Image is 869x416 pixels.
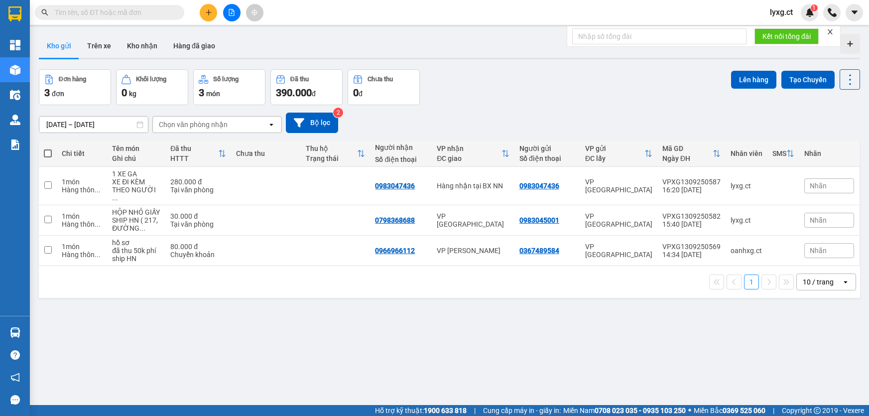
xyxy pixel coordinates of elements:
div: 0966966112 [375,247,415,255]
div: Hàng nhận tại BX NN [437,182,509,190]
span: Nhãn [810,216,827,224]
button: Bộ lọc [286,113,338,133]
div: 0983045001 [519,216,559,224]
img: phone-icon [828,8,837,17]
div: Người gửi [519,144,575,152]
span: | [474,405,476,416]
div: VP gửi [585,144,644,152]
div: VP [GEOGRAPHIC_DATA] [585,178,652,194]
div: Chi tiết [62,149,102,157]
span: Hỗ trợ kỹ thuật: [375,405,467,416]
span: file-add [228,9,235,16]
button: Kho nhận [119,34,165,58]
span: plus [205,9,212,16]
span: Miền Bắc [694,405,765,416]
span: ⚪️ [688,409,691,413]
span: close [827,28,834,35]
div: Chưa thu [368,76,393,83]
div: Người nhận [375,143,427,151]
div: ĐC lấy [585,154,644,162]
button: Trên xe [79,34,119,58]
img: warehouse-icon [10,115,20,125]
div: Khối lượng [136,76,166,83]
button: Chưa thu0đ [348,69,420,105]
button: Kết nối tổng đài [754,28,819,44]
strong: 1900 633 818 [424,407,467,415]
span: Cung cấp máy in - giấy in: [483,405,561,416]
span: lyxg.ct [762,6,801,18]
span: caret-down [850,8,859,17]
th: Toggle SortBy [432,140,514,167]
img: warehouse-icon [10,90,20,100]
span: aim [251,9,258,16]
input: Nhập số tổng đài [572,28,746,44]
th: Toggle SortBy [767,140,799,167]
div: Hàng thông thường [62,251,102,259]
div: Nhãn [804,149,854,157]
span: Kết nối tổng đài [762,31,811,42]
div: 280.000 đ [170,178,226,186]
div: Ghi chú [112,154,160,162]
div: Đã thu [170,144,218,152]
img: solution-icon [10,139,20,150]
div: 30.000 đ [170,212,226,220]
button: plus [200,4,217,21]
div: 80.000 đ [170,243,226,251]
div: 10 / trang [803,277,834,287]
button: caret-down [846,4,863,21]
div: 14:34 [DATE] [662,251,721,259]
span: 390.000 [276,87,312,99]
th: Toggle SortBy [165,140,231,167]
div: oanhxg.ct [731,247,762,255]
span: question-circle [10,350,20,360]
span: notification [10,373,20,382]
div: Trạng thái [306,154,358,162]
div: 16:20 [DATE] [662,186,721,194]
button: Khối lượng0kg [116,69,188,105]
div: 0983047436 [375,182,415,190]
button: Kho gửi [39,34,79,58]
th: Toggle SortBy [301,140,371,167]
span: copyright [814,407,821,414]
span: ... [95,186,101,194]
button: Tạo Chuyến [781,71,835,89]
span: 0 [122,87,127,99]
button: aim [246,4,263,21]
button: Đơn hàng3đơn [39,69,111,105]
div: lyxg.ct [731,182,762,190]
div: 0367489584 [519,247,559,255]
div: Tại văn phòng [170,186,226,194]
div: Đã thu [290,76,309,83]
span: ... [95,220,101,228]
span: ... [112,194,118,202]
div: 1 món [62,243,102,251]
span: ... [139,224,145,232]
strong: 0369 525 060 [723,407,765,415]
svg: open [842,278,850,286]
span: message [10,395,20,405]
div: Ngày ĐH [662,154,713,162]
div: VP [GEOGRAPHIC_DATA] [585,212,652,228]
span: Miền Nam [563,405,686,416]
div: SMS [772,149,786,157]
div: Số điện thoại [375,155,427,163]
div: 1 XE GA [112,170,160,178]
div: Hàng thông thường [62,186,102,194]
span: search [41,9,48,16]
div: Số điện thoại [519,154,575,162]
div: VPXG1309250582 [662,212,721,220]
button: file-add [223,4,241,21]
img: warehouse-icon [10,65,20,75]
div: Thu hộ [306,144,358,152]
div: HỘP NHỎ GIẤY [112,208,160,216]
div: 0983047436 [519,182,559,190]
div: Số lượng [213,76,239,83]
button: 1 [744,275,759,289]
div: Đơn hàng [59,76,86,83]
img: icon-new-feature [805,8,814,17]
button: Lên hàng [731,71,776,89]
div: HTTT [170,154,218,162]
div: Tên món [112,144,160,152]
div: Hàng thông thường [62,220,102,228]
div: Chọn văn phòng nhận [159,120,228,130]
